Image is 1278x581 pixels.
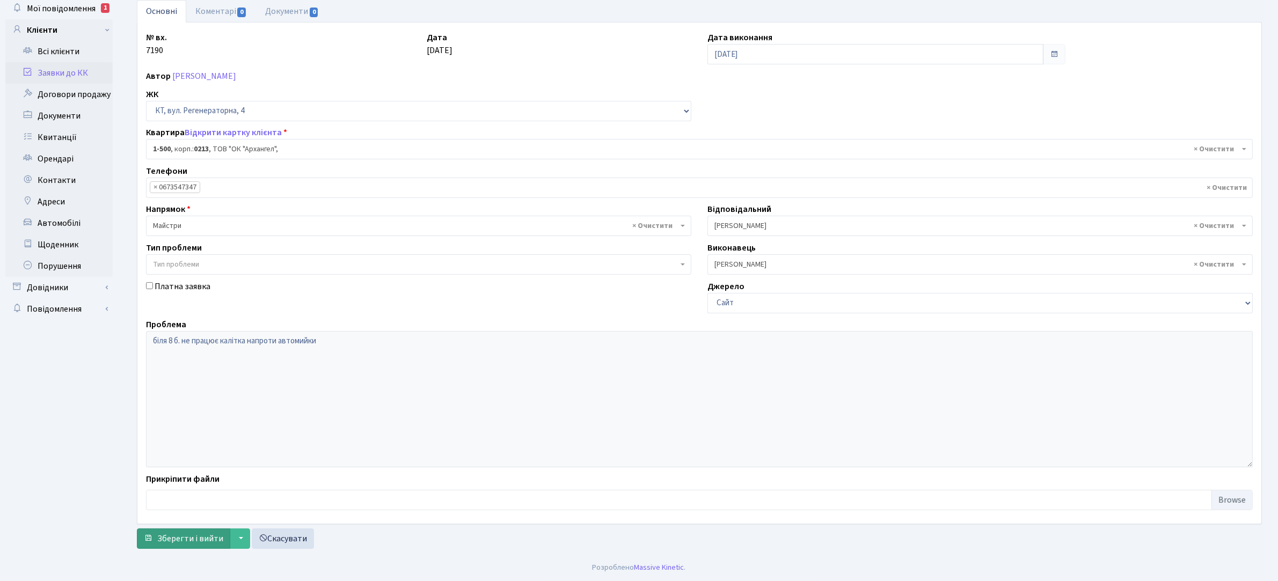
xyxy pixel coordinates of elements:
span: Зберегти і вийти [157,533,223,545]
div: [DATE] [419,31,699,64]
a: Заявки до КК [5,62,113,84]
span: Видалити всі елементи [632,220,673,231]
a: Порушення [5,255,113,277]
a: Massive Kinetic [634,562,684,573]
span: Видалити всі елементи [1207,182,1247,193]
span: Видалити всі елементи [1194,144,1234,155]
label: Джерело [707,280,744,293]
a: Квитанції [5,127,113,148]
label: Проблема [146,318,186,331]
span: Тип проблеми [153,259,199,270]
a: Контакти [5,170,113,191]
span: 0 [237,8,246,17]
span: Навроцька Ю.В. [707,216,1253,236]
b: 1-500 [153,144,171,155]
span: × [154,182,157,193]
label: Квартира [146,126,287,139]
a: Всі клієнти [5,41,113,62]
span: <b>1-500</b>, корп.: <b>0213</b>, ТОВ "ОК "Архангел", [146,139,1253,159]
label: Відповідальний [707,203,771,216]
label: Дата [427,31,447,44]
span: Майстри [146,216,691,236]
a: Документи [5,105,113,127]
label: ЖК [146,88,158,101]
label: Дата виконання [707,31,772,44]
label: № вх. [146,31,167,44]
div: 7190 [138,31,419,64]
div: Розроблено . [593,562,686,573]
a: Щоденник [5,234,113,255]
a: Скасувати [252,528,314,549]
label: Тип проблеми [146,241,202,254]
span: Видалити всі елементи [1194,220,1234,231]
a: Орендарі [5,148,113,170]
span: 0 [310,8,318,17]
span: Мої повідомлення [27,3,96,14]
span: Степанчук В. А. [714,259,1239,270]
span: Майстри [153,220,678,231]
label: Напрямок [146,203,191,216]
label: Телефони [146,165,187,178]
a: [PERSON_NAME] [172,70,236,82]
div: 1 [101,3,109,13]
a: Адреси [5,191,113,212]
a: Договори продажу [5,84,113,105]
textarea: біля 8 б. не працює калітка напроти автомийки [146,331,1253,467]
span: Степанчук В. А. [707,254,1253,275]
span: Видалити всі елементи [1194,259,1234,270]
a: Клієнти [5,19,113,41]
label: Платна заявка [155,280,210,293]
li: 0673547347 [150,181,200,193]
button: Зберегти і вийти [137,528,230,549]
span: Навроцька Ю.В. [714,220,1239,231]
a: Автомобілі [5,212,113,234]
span: <b>1-500</b>, корп.: <b>0213</b>, ТОВ "ОК "Архангел", [153,144,1239,155]
a: Повідомлення [5,298,113,320]
label: Прикріпити файли [146,473,220,486]
a: Відкрити картку клієнта [185,127,282,138]
label: Виконавець [707,241,756,254]
b: 0213 [194,144,209,155]
label: Автор [146,70,171,83]
a: Довідники [5,277,113,298]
